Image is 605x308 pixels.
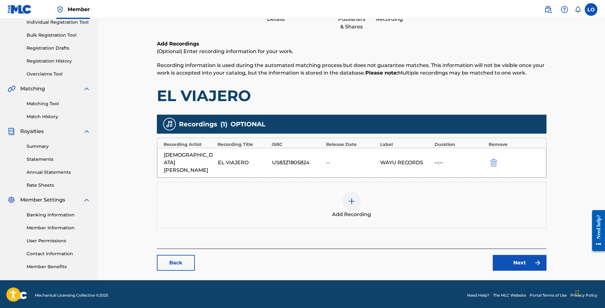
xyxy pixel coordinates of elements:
div: Recording Title [218,141,269,148]
div: WAYU RECORDS [380,159,431,166]
a: Registration Drafts [27,45,90,51]
a: Matching Tool [27,100,90,107]
img: Member Settings [8,196,15,204]
a: Member Benefits [27,263,90,270]
span: Recordings [179,119,217,129]
a: Bulk Registration Tool [27,32,90,39]
iframe: Chat Widget [573,278,605,308]
a: Contact Information [27,251,90,257]
span: Add Recording [332,211,371,218]
img: search [544,6,552,13]
a: Banking Information [27,212,90,218]
img: expand [83,85,90,93]
img: MLC Logo [8,5,32,14]
a: Portal Terms of Use [530,293,567,298]
span: Royalties [20,128,44,135]
div: Drag [575,284,579,303]
span: Member [68,6,90,13]
div: Add Publishers & Shares [336,8,367,31]
span: Recording information is used during the automated matching process but does not guarantee matche... [157,62,545,76]
div: Label [380,141,431,148]
h6: Add Recordings [157,40,546,48]
a: Match History [27,113,90,120]
div: ISRC [272,141,323,148]
a: Summary [27,143,90,150]
div: Remove [489,141,540,148]
span: ( 1 ) [220,119,227,129]
span: Matching [20,85,45,93]
a: Privacy Policy [571,293,597,298]
span: Member Settings [20,196,65,204]
div: US83Z1805824 [272,159,323,166]
img: Matching [8,85,15,93]
iframe: Resource Center [587,205,605,257]
img: Top Rightsholder [56,6,64,13]
a: User Permissions [27,238,90,244]
strong: Please note: [365,70,398,76]
img: 12a2ab48e56ec057fbd8.svg [490,159,497,166]
div: EL VIAJERO [218,159,269,166]
img: expand [83,196,90,204]
a: Annual Statements [27,169,90,176]
img: recording [166,120,173,128]
div: -- [326,159,377,166]
div: User Menu [585,3,597,16]
div: --:-- [434,159,485,166]
a: Back [157,255,195,271]
img: Royalties [8,128,15,135]
div: Recording Artist [164,141,214,148]
a: Next [493,255,546,271]
img: f7272a7cc735f4ea7f67.svg [534,259,541,267]
a: The MLC Website [493,293,526,298]
span: Mechanical Licensing Collective © 2025 [35,293,108,298]
div: Duration [435,141,485,148]
a: Overclaims Tool [27,71,90,77]
a: Member Information [27,225,90,231]
div: [DEMOGRAPHIC_DATA][PERSON_NAME] [164,151,215,174]
div: Notifications [575,6,581,13]
h1: EL VIAJERO [157,86,546,105]
a: Individual Registration Tool [27,19,90,26]
span: (Optional) Enter recording information for your work. [157,48,293,54]
img: help [561,6,568,13]
a: Need Help? [467,293,489,298]
a: Statements [27,156,90,163]
a: Rate Sheets [27,182,90,189]
div: Release Date [326,141,377,148]
a: Public Search [542,3,554,16]
div: Help [558,3,571,16]
a: Registration History [27,58,90,64]
span: OPTIONAL [231,119,265,129]
img: add [348,197,355,205]
img: expand [83,128,90,135]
